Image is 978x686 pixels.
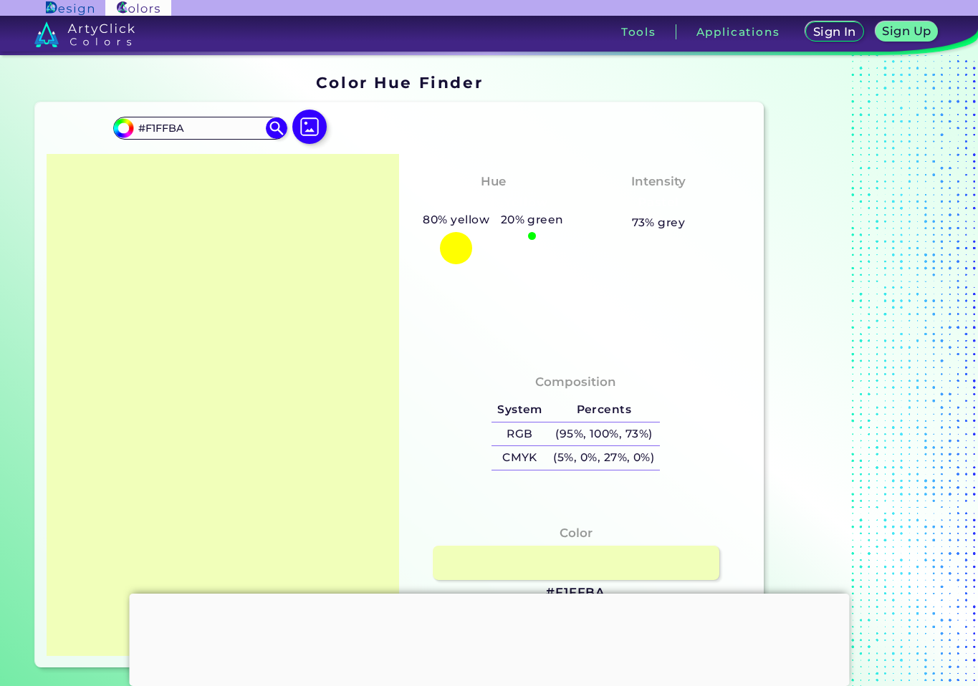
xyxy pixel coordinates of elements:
h5: System [492,398,547,422]
h5: Sign Up [885,26,929,37]
img: icon search [266,117,287,139]
iframe: Advertisement [129,594,849,682]
img: icon picture [292,110,327,144]
h4: Composition [535,372,616,392]
h4: Color [560,523,593,544]
h4: Hue [481,171,506,192]
img: logo_artyclick_colors_white.svg [34,21,135,47]
h5: CMYK [492,446,547,470]
h5: Percents [548,398,660,422]
a: Sign Up [878,23,935,41]
h5: 20% green [495,211,570,229]
h3: Tools [621,26,656,37]
h3: Pastel [631,194,685,211]
h4: Intensity [631,171,686,192]
h5: (5%, 0%, 27%, 0%) [548,446,660,470]
h5: 73% grey [632,213,686,232]
h1: Color Hue Finder [316,72,483,93]
h3: Greenish Yellow [433,194,553,211]
h5: (95%, 100%, 73%) [548,422,660,446]
img: ArtyClick Design logo [46,1,94,15]
a: Sign In [808,23,861,41]
h3: Applications [696,26,780,37]
h5: Sign In [815,26,854,37]
h5: 80% yellow [418,211,495,229]
input: type color.. [133,118,267,137]
h3: #F1FFBA [546,584,605,602]
h5: RGB [492,422,547,446]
